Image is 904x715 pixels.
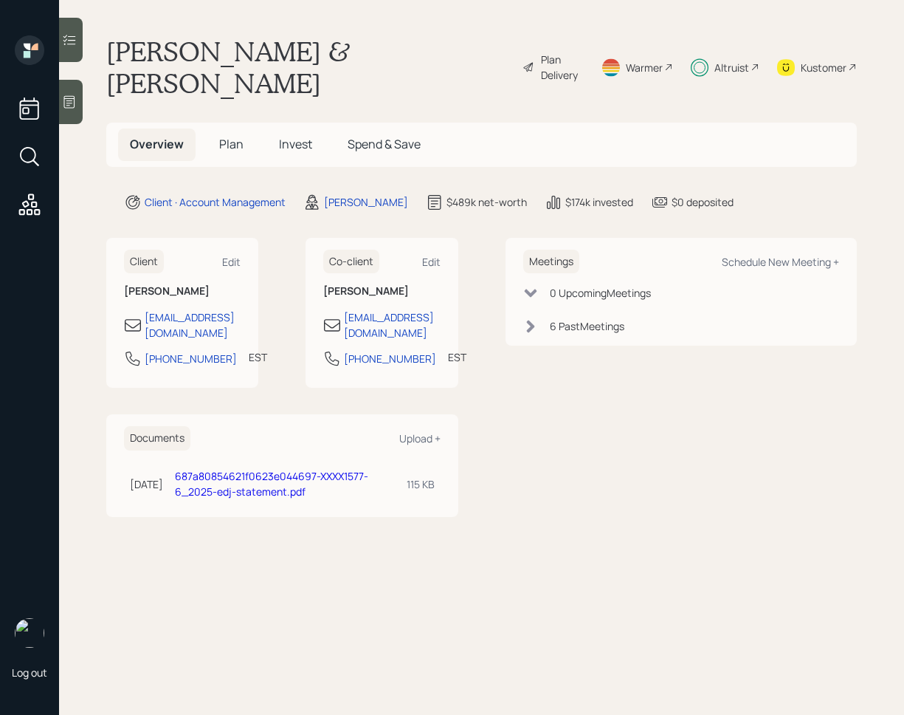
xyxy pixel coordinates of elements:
div: [PHONE_NUMBER] [145,351,237,366]
div: [PERSON_NAME] [324,194,408,210]
div: $489k net-worth [446,194,527,210]
div: Kustomer [801,60,846,75]
div: 6 Past Meeting s [550,318,624,334]
h6: [PERSON_NAME] [323,285,440,298]
span: Spend & Save [348,136,421,152]
div: 115 KB [407,476,435,492]
a: 687a80854621f0623e044697-XXXX1577-6_2025-edj-statement.pdf [175,469,368,499]
div: $0 deposited [672,194,734,210]
h6: Co-client [323,250,379,274]
div: $174k invested [565,194,633,210]
div: Client · Account Management [145,194,286,210]
h6: Client [124,250,164,274]
span: Invest [279,136,312,152]
div: Log out [12,666,47,680]
div: Plan Delivery [541,52,583,83]
div: [PHONE_NUMBER] [344,351,436,366]
div: 0 Upcoming Meeting s [550,285,651,301]
div: EST [448,349,466,365]
h6: Meetings [523,250,579,274]
div: Edit [222,255,241,269]
div: [EMAIL_ADDRESS][DOMAIN_NAME] [344,309,440,341]
h1: [PERSON_NAME] & [PERSON_NAME] [106,35,511,99]
span: Plan [219,136,244,152]
h6: [PERSON_NAME] [124,285,241,298]
div: Schedule New Meeting + [722,255,839,269]
h6: Documents [124,426,190,451]
img: retirable_logo.png [15,618,44,648]
div: Edit [422,255,441,269]
span: Overview [130,136,184,152]
div: Upload + [399,431,441,445]
div: [EMAIL_ADDRESS][DOMAIN_NAME] [145,309,241,341]
div: [DATE] [130,476,163,492]
div: EST [249,349,267,365]
div: Altruist [714,60,749,75]
div: Warmer [626,60,663,75]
